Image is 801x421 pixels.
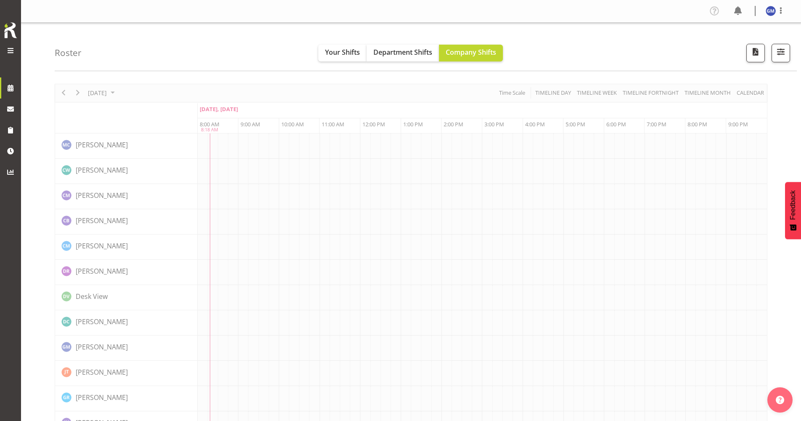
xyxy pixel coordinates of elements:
[785,182,801,239] button: Feedback - Show survey
[766,6,776,16] img: gabriel-mckay-smith11662.jpg
[318,45,367,61] button: Your Shifts
[746,44,765,62] button: Download a PDF of the roster for the current day
[789,190,797,220] span: Feedback
[373,48,432,57] span: Department Shifts
[325,48,360,57] span: Your Shifts
[776,396,784,404] img: help-xxl-2.png
[772,44,790,62] button: Filter Shifts
[55,48,82,58] h4: Roster
[439,45,503,61] button: Company Shifts
[367,45,439,61] button: Department Shifts
[2,21,19,40] img: Rosterit icon logo
[446,48,496,57] span: Company Shifts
